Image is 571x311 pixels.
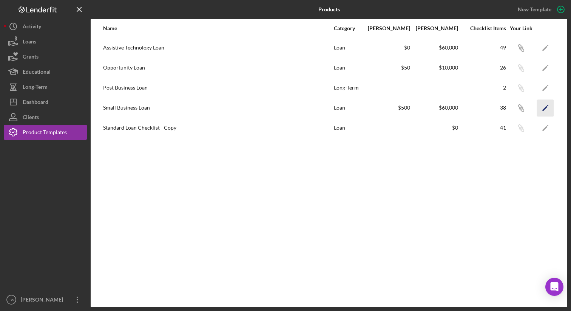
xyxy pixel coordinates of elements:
[411,125,458,131] div: $0
[19,292,68,309] div: [PERSON_NAME]
[334,25,362,31] div: Category
[103,119,333,138] div: Standard Loan Checklist - Copy
[4,292,87,307] button: EW[PERSON_NAME]
[8,298,14,302] text: EW
[334,99,362,118] div: Loan
[334,79,362,97] div: Long-Term
[411,25,458,31] div: [PERSON_NAME]
[411,65,458,71] div: $10,000
[518,4,551,15] div: New Template
[4,64,87,79] button: Educational
[513,4,567,15] button: New Template
[23,110,39,127] div: Clients
[4,94,87,110] button: Dashboard
[4,34,87,49] button: Loans
[363,45,410,51] div: $0
[363,25,410,31] div: [PERSON_NAME]
[23,49,39,66] div: Grants
[23,19,41,36] div: Activity
[459,25,506,31] div: Checklist Items
[411,45,458,51] div: $60,000
[334,119,362,138] div: Loan
[23,64,51,81] div: Educational
[4,19,87,34] button: Activity
[4,79,87,94] button: Long-Term
[459,125,506,131] div: 41
[4,125,87,140] button: Product Templates
[23,34,36,51] div: Loans
[334,59,362,77] div: Loan
[459,45,506,51] div: 49
[334,39,362,57] div: Loan
[459,85,506,91] div: 2
[363,105,410,111] div: $500
[23,79,48,96] div: Long-Term
[23,125,67,142] div: Product Templates
[545,278,563,296] div: Open Intercom Messenger
[103,79,333,97] div: Post Business Loan
[507,25,535,31] div: Your Link
[318,6,340,12] b: Products
[103,59,333,77] div: Opportunity Loan
[363,65,410,71] div: $50
[459,65,506,71] div: 26
[103,25,333,31] div: Name
[103,39,333,57] div: Assistive Technology Loan
[411,105,458,111] div: $60,000
[4,110,87,125] button: Clients
[23,94,48,111] div: Dashboard
[459,105,506,111] div: 38
[103,99,333,118] div: Small Business Loan
[4,49,87,64] button: Grants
